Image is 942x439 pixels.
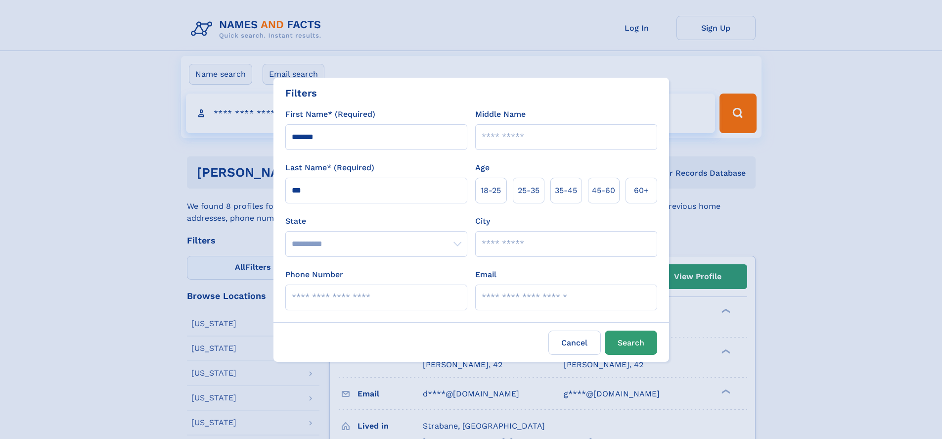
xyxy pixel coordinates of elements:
[475,215,490,227] label: City
[555,185,577,196] span: 35‑45
[548,331,601,355] label: Cancel
[481,185,501,196] span: 18‑25
[592,185,615,196] span: 45‑60
[285,108,375,120] label: First Name* (Required)
[475,269,496,281] label: Email
[475,162,490,174] label: Age
[285,86,317,100] div: Filters
[285,215,467,227] label: State
[285,269,343,281] label: Phone Number
[475,108,526,120] label: Middle Name
[634,185,649,196] span: 60+
[605,331,657,355] button: Search
[285,162,374,174] label: Last Name* (Required)
[518,185,539,196] span: 25‑35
